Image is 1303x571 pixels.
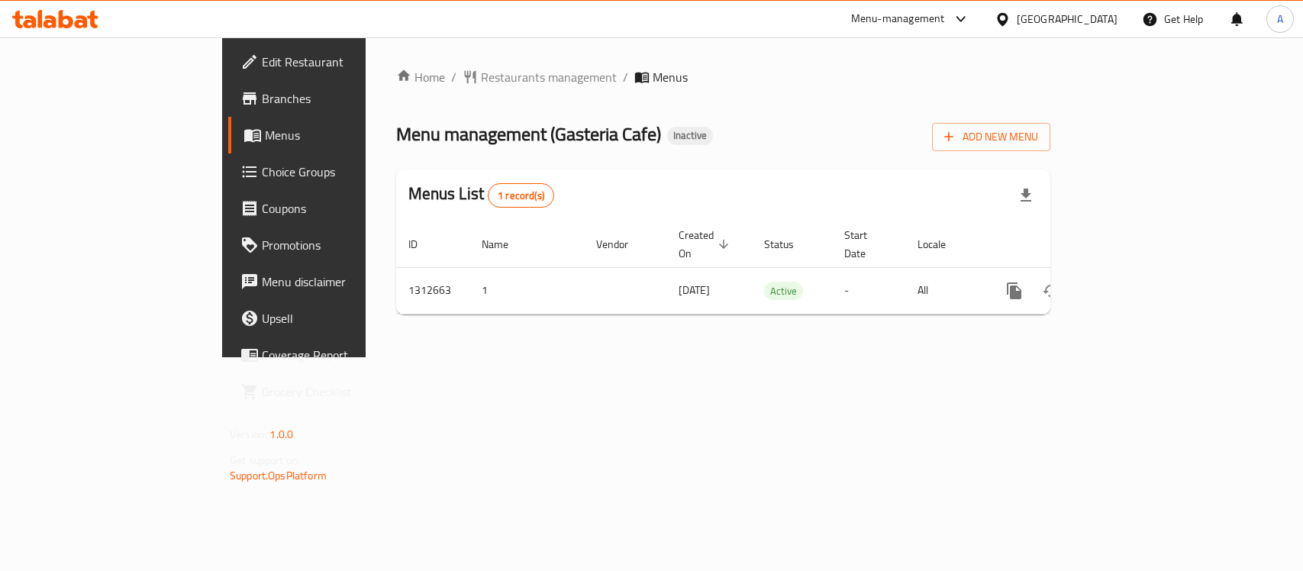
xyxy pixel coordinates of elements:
[905,267,984,314] td: All
[228,190,440,227] a: Coupons
[996,273,1033,309] button: more
[944,127,1038,147] span: Add New Menu
[228,227,440,263] a: Promotions
[262,163,427,181] span: Choice Groups
[488,183,554,208] div: Total records count
[463,68,617,86] a: Restaurants management
[408,182,554,208] h2: Menus List
[1017,11,1118,27] div: [GEOGRAPHIC_DATA]
[481,68,617,86] span: Restaurants management
[228,153,440,190] a: Choice Groups
[764,235,814,253] span: Status
[764,282,803,300] span: Active
[1277,11,1283,27] span: A
[269,424,293,444] span: 1.0.0
[489,189,553,203] span: 1 record(s)
[679,280,710,300] span: [DATE]
[262,346,427,364] span: Coverage Report
[623,68,628,86] li: /
[228,80,440,117] a: Branches
[228,263,440,300] a: Menu disclaimer
[265,126,427,144] span: Menus
[262,382,427,401] span: Grocery Checklist
[918,235,966,253] span: Locale
[228,373,440,410] a: Grocery Checklist
[228,337,440,373] a: Coverage Report
[667,129,713,142] span: Inactive
[262,53,427,71] span: Edit Restaurant
[230,466,327,486] a: Support.OpsPlatform
[451,68,456,86] li: /
[653,68,688,86] span: Menus
[844,226,887,263] span: Start Date
[396,221,1155,315] table: enhanced table
[262,236,427,254] span: Promotions
[1033,273,1069,309] button: Change Status
[396,68,1050,86] nav: breadcrumb
[230,424,267,444] span: Version:
[482,235,528,253] span: Name
[262,273,427,291] span: Menu disclaimer
[469,267,584,314] td: 1
[396,117,661,151] span: Menu management ( Gasteria Cafe )
[1008,177,1044,214] div: Export file
[228,300,440,337] a: Upsell
[932,123,1050,151] button: Add New Menu
[228,117,440,153] a: Menus
[408,235,437,253] span: ID
[667,127,713,145] div: Inactive
[984,221,1155,268] th: Actions
[262,89,427,108] span: Branches
[679,226,734,263] span: Created On
[596,235,648,253] span: Vendor
[851,10,945,28] div: Menu-management
[262,309,427,327] span: Upsell
[262,199,427,218] span: Coupons
[228,44,440,80] a: Edit Restaurant
[230,450,300,470] span: Get support on:
[832,267,905,314] td: -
